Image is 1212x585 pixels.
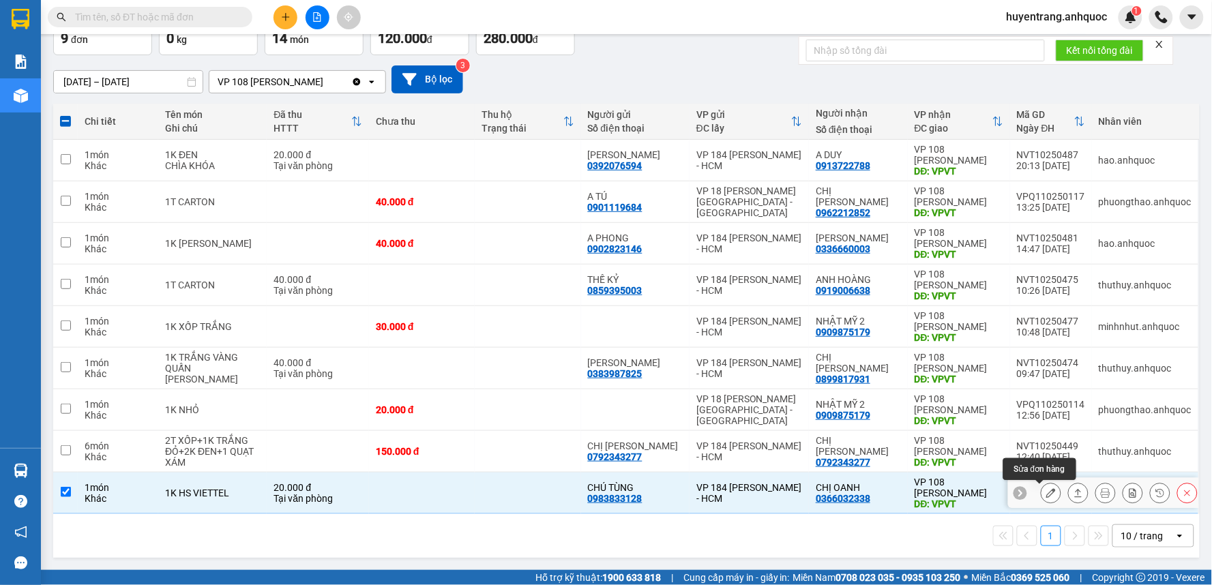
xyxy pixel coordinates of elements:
[1180,5,1204,29] button: caret-down
[816,327,870,337] div: 0909875179
[1017,451,1085,462] div: 12:40 [DATE]
[1017,149,1085,160] div: NVT10250487
[14,526,27,539] span: notification
[85,440,151,451] div: 6 món
[1099,196,1192,207] div: phuongthao.anhquoc
[1017,109,1074,120] div: Mã GD
[281,12,291,22] span: plus
[376,116,468,127] div: Chưa thu
[1134,6,1139,16] span: 1
[57,12,66,22] span: search
[376,238,468,249] div: 40.000 đ
[696,149,802,171] div: VP 184 [PERSON_NAME] - HCM
[482,123,563,134] div: Trạng thái
[165,160,260,171] div: CHÌA KHÓA
[85,232,151,243] div: 1 món
[1041,483,1061,503] div: Sửa đơn hàng
[588,368,642,379] div: 0383987825
[376,404,468,415] div: 20.000 đ
[1068,483,1089,503] div: Giao hàng
[816,124,901,135] div: Số điện thoại
[165,352,260,385] div: 1K TRẮNG VÀNG QUẤN CHUNG
[588,109,683,120] div: Người gửi
[75,10,236,25] input: Tìm tên, số ĐT hoặc mã đơn
[915,144,1003,166] div: VP 108 [PERSON_NAME]
[816,185,901,207] div: CHỊ UYÊN
[836,572,961,583] strong: 0708 023 035 - 0935 103 250
[915,374,1003,385] div: DĐ: VPVT
[484,30,533,46] span: 280.000
[816,316,901,327] div: NHẬT MỸ 2
[915,332,1003,343] div: DĐ: VPVT
[290,34,309,45] span: món
[588,451,642,462] div: 0792343277
[696,123,791,134] div: ĐC lấy
[696,316,802,337] div: VP 184 [PERSON_NAME] - HCM
[535,570,661,585] span: Hỗ trợ kỹ thuật:
[427,34,432,45] span: đ
[533,34,538,45] span: đ
[482,109,563,120] div: Thu hộ
[696,440,802,462] div: VP 184 [PERSON_NAME] - HCM
[274,109,351,120] div: Đã thu
[1099,116,1192,127] div: Nhân viên
[165,435,260,468] div: 2T XỐP+1K TRẮNG ĐỎ+2K ĐEN+1 QUẠT XÁM
[267,104,369,140] th: Toggle SortBy
[274,274,362,285] div: 40.000 đ
[588,160,642,171] div: 0392076594
[337,5,361,29] button: aim
[1125,11,1137,23] img: icon-new-feature
[1017,368,1085,379] div: 09:47 [DATE]
[14,495,27,508] span: question-circle
[165,321,260,332] div: 1K XỐP TRẮNG
[85,116,151,127] div: Chi tiết
[1155,40,1164,49] span: close
[54,71,203,93] input: Select a date range.
[588,493,642,504] div: 0983833128
[1186,11,1198,23] span: caret-down
[996,8,1119,25] span: huyentrang.anhquoc
[1011,572,1070,583] strong: 0369 525 060
[177,34,187,45] span: kg
[816,160,870,171] div: 0913722788
[588,357,683,368] div: ANH BẢO
[85,410,151,421] div: Khác
[1099,155,1192,166] div: hao.anhquoc
[1136,573,1146,582] span: copyright
[165,487,260,498] div: 1K HS VIETTEL
[816,374,870,385] div: 0899817931
[312,12,322,22] span: file-add
[1017,274,1085,285] div: NVT10250475
[274,482,362,493] div: 20.000 đ
[1099,238,1192,249] div: hao.anhquoc
[1099,446,1192,457] div: thuthuy.anhquoc
[272,30,287,46] span: 14
[1017,357,1085,368] div: NVT10250474
[1174,530,1185,541] svg: open
[671,570,673,585] span: |
[14,464,28,478] img: warehouse-icon
[915,352,1003,374] div: VP 108 [PERSON_NAME]
[915,166,1003,177] div: DĐ: VPVT
[915,185,1003,207] div: VP 108 [PERSON_NAME]
[274,149,362,160] div: 20.000 đ
[588,123,683,134] div: Số điện thoại
[602,572,661,583] strong: 1900 633 818
[274,285,362,296] div: Tại văn phòng
[915,310,1003,332] div: VP 108 [PERSON_NAME]
[588,440,683,451] div: CHỊ VY
[696,357,802,379] div: VP 184 [PERSON_NAME] - HCM
[1041,526,1061,546] button: 1
[588,482,683,493] div: CHÚ TÙNG
[85,285,151,296] div: Khác
[816,410,870,421] div: 0909875179
[1017,440,1085,451] div: NVT10250449
[816,274,901,285] div: ANH HOÀNG
[274,357,362,368] div: 40.000 đ
[588,202,642,213] div: 0901119684
[696,482,802,504] div: VP 184 [PERSON_NAME] - HCM
[816,207,870,218] div: 0962212852
[351,76,362,87] svg: Clear value
[1121,529,1164,543] div: 10 / trang
[816,457,870,468] div: 0792343277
